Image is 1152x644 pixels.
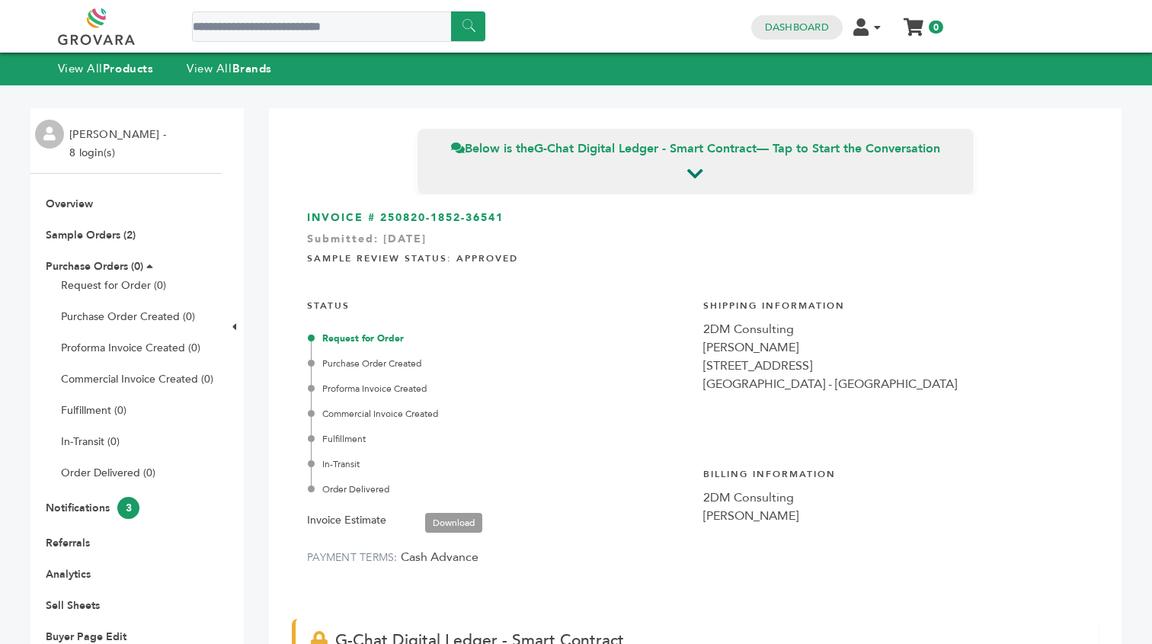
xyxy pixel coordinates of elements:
[311,332,688,345] div: Request for Order
[311,382,688,396] div: Proforma Invoice Created
[46,567,91,582] a: Analytics
[61,372,213,386] a: Commercial Invoice Created (0)
[61,341,200,355] a: Proforma Invoice Created (0)
[904,14,922,30] a: My Cart
[46,228,136,242] a: Sample Orders (2)
[451,140,940,157] span: Below is the — Tap to Start the Conversation
[703,288,1084,320] h4: Shipping Information
[703,457,1084,489] h4: Billing Information
[46,630,126,644] a: Buyer Page Edit
[58,61,154,76] a: View AllProducts
[61,403,126,418] a: Fulfillment (0)
[307,288,688,320] h4: STATUS
[929,21,943,34] span: 0
[61,278,166,293] a: Request for Order (0)
[46,598,100,613] a: Sell Sheets
[61,434,120,449] a: In-Transit (0)
[61,466,155,480] a: Order Delivered (0)
[46,501,139,515] a: Notifications3
[61,309,195,324] a: Purchase Order Created (0)
[311,357,688,370] div: Purchase Order Created
[307,550,398,565] label: PAYMENT TERMS:
[311,457,688,471] div: In-Transit
[103,61,153,76] strong: Products
[311,482,688,496] div: Order Delivered
[703,357,1084,375] div: [STREET_ADDRESS]
[311,432,688,446] div: Fulfillment
[46,259,143,274] a: Purchase Orders (0)
[117,497,139,519] span: 3
[46,536,90,550] a: Referrals
[187,61,272,76] a: View AllBrands
[765,21,829,34] a: Dashboard
[703,375,1084,393] div: [GEOGRAPHIC_DATA] - [GEOGRAPHIC_DATA]
[46,197,93,211] a: Overview
[307,241,1083,273] h4: Sample Review Status: Approved
[69,126,170,162] li: [PERSON_NAME] - 8 login(s)
[425,513,482,533] a: Download
[35,120,64,149] img: profile.png
[232,61,272,76] strong: Brands
[703,489,1084,507] div: 2DM Consulting
[703,320,1084,338] div: 2DM Consulting
[703,338,1084,357] div: [PERSON_NAME]
[307,210,1083,226] h3: INVOICE # 250820-1852-36541
[307,511,386,530] label: Invoice Estimate
[534,140,757,157] strong: G-Chat Digital Ledger - Smart Contract
[192,11,485,42] input: Search a product or brand...
[307,232,1083,255] div: Submitted: [DATE]
[401,549,478,566] span: Cash Advance
[703,507,1084,525] div: [PERSON_NAME]
[311,407,688,421] div: Commercial Invoice Created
